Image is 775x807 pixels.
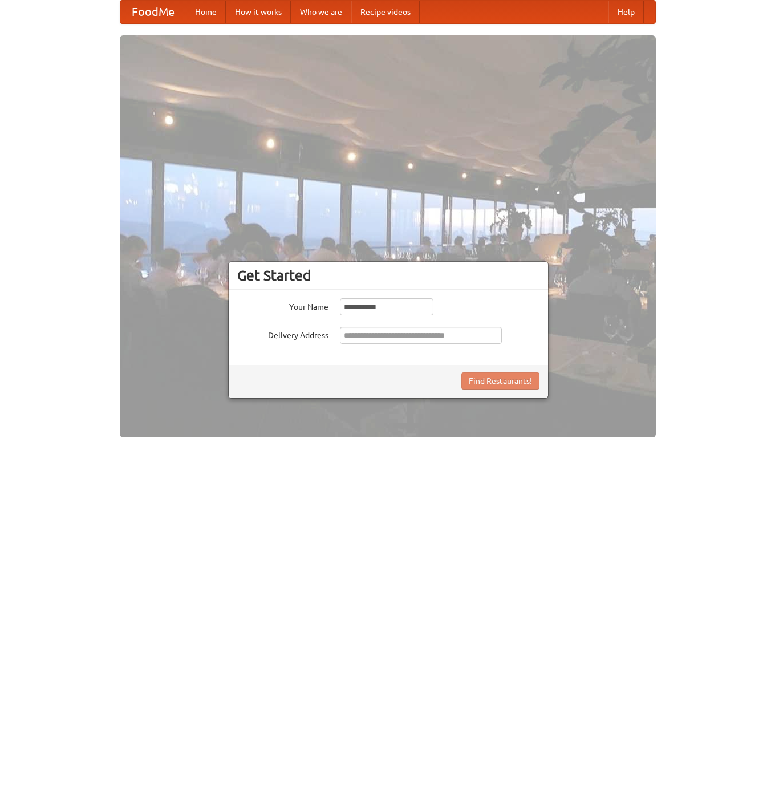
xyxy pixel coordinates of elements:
[608,1,644,23] a: Help
[237,298,328,313] label: Your Name
[186,1,226,23] a: Home
[237,267,539,284] h3: Get Started
[226,1,291,23] a: How it works
[237,327,328,341] label: Delivery Address
[291,1,351,23] a: Who we are
[120,1,186,23] a: FoodMe
[461,372,539,390] button: Find Restaurants!
[351,1,420,23] a: Recipe videos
